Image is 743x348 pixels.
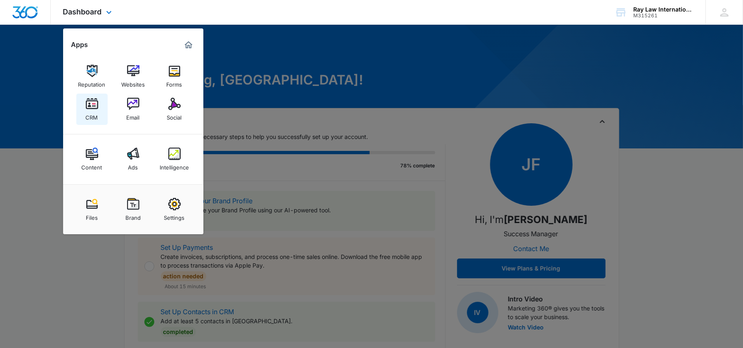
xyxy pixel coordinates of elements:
[159,61,190,92] a: Forms
[118,194,149,225] a: Brand
[182,38,195,52] a: Marketing 360® Dashboard
[118,94,149,125] a: Email
[118,143,149,175] a: Ads
[121,77,145,88] div: Websites
[159,143,190,175] a: Intelligence
[86,110,98,121] div: CRM
[76,61,108,92] a: Reputation
[71,41,88,49] h2: Apps
[160,160,189,171] div: Intelligence
[76,94,108,125] a: CRM
[128,160,138,171] div: Ads
[127,110,140,121] div: Email
[63,7,102,16] span: Dashboard
[118,61,149,92] a: Websites
[167,110,182,121] div: Social
[78,77,106,88] div: Reputation
[86,210,98,221] div: Files
[633,6,693,13] div: account name
[167,77,182,88] div: Forms
[164,210,185,221] div: Settings
[82,160,102,171] div: Content
[76,194,108,225] a: Files
[633,13,693,19] div: account id
[159,194,190,225] a: Settings
[76,143,108,175] a: Content
[125,210,141,221] div: Brand
[159,94,190,125] a: Social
